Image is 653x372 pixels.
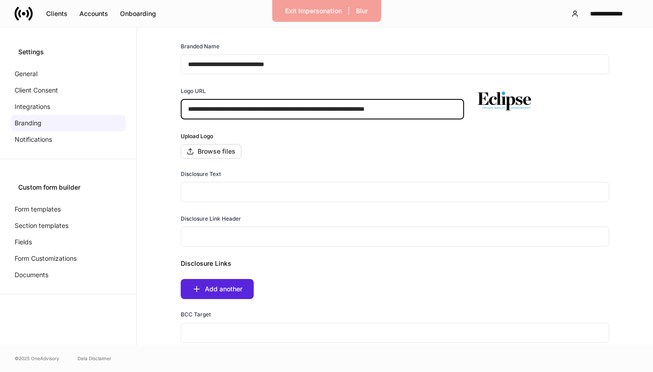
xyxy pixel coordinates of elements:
p: Documents [15,270,48,279]
button: Accounts [73,6,114,21]
a: Fields [11,234,125,250]
button: Browse files [181,144,241,159]
p: Notifications [15,135,52,144]
div: Browse files [198,147,235,156]
a: Notifications [11,131,125,148]
a: Section templates [11,217,125,234]
button: Add another [181,279,254,299]
p: Fields [15,238,32,247]
button: Onboarding [114,6,162,21]
div: Disclosure Links [173,248,609,268]
a: Form templates [11,201,125,217]
p: Branding [15,119,42,128]
div: Blur [356,6,368,15]
a: Form Customizations [11,250,125,267]
p: Client Consent [15,86,58,95]
h6: Logo URL [181,87,206,95]
p: Form templates [15,205,61,214]
p: Section templates [15,221,68,230]
a: Integrations [11,98,125,115]
a: Data Disclaimer [78,355,111,362]
div: Settings [18,47,118,57]
span: © 2025 OneAdvisory [15,355,59,362]
div: Clients [46,9,68,18]
a: Documents [11,267,125,283]
a: Client Consent [11,82,125,98]
p: Form Customizations [15,254,77,263]
div: Accounts [79,9,108,18]
a: Branding [11,115,125,131]
p: General [15,69,37,78]
button: Blur [350,4,374,18]
h6: Disclosure Link Header [181,214,241,223]
div: Custom form builder [18,183,118,192]
h6: BCC Target [181,310,211,319]
div: Onboarding [120,9,156,18]
a: General [11,66,125,82]
h6: Upload Logo [181,132,609,140]
button: Clients [40,6,73,21]
h6: Disclosure Text [181,170,221,178]
div: Add another [205,284,242,294]
h6: Branded Name [181,42,219,51]
p: Integrations [15,102,50,111]
div: Exit Impersonation [285,6,342,15]
img: Logo [471,87,535,112]
button: Exit Impersonation [279,4,348,18]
